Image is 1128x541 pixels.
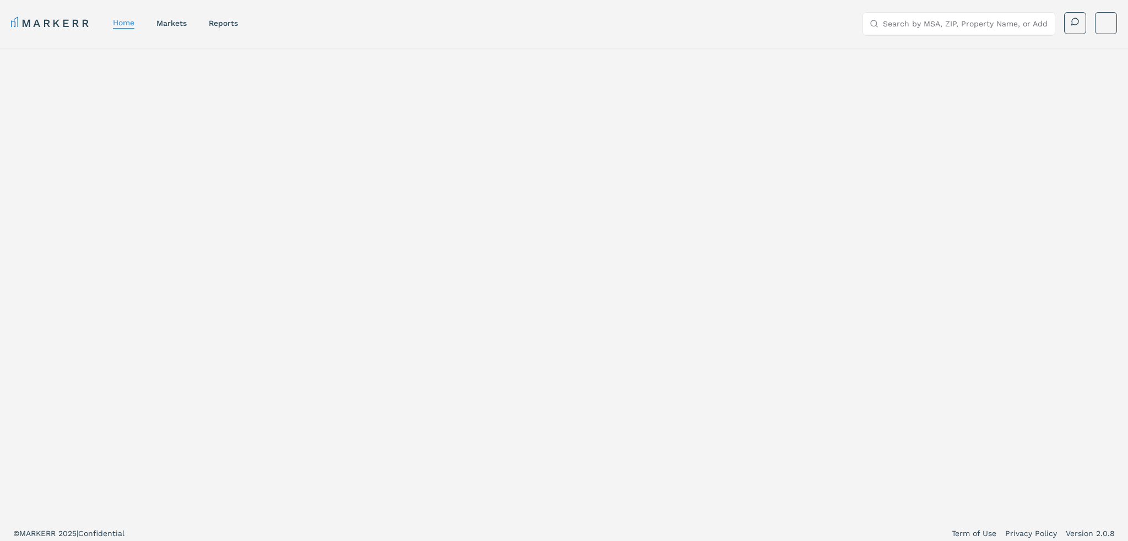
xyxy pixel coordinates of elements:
[113,18,134,27] a: home
[209,19,238,28] a: reports
[13,529,19,538] span: ©
[11,15,91,31] a: MARKERR
[156,19,187,28] a: markets
[78,529,124,538] span: Confidential
[1005,528,1057,539] a: Privacy Policy
[19,529,58,538] span: MARKERR
[952,528,996,539] a: Term of Use
[58,529,78,538] span: 2025 |
[883,13,1048,35] input: Search by MSA, ZIP, Property Name, or Address
[1066,528,1115,539] a: Version 2.0.8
